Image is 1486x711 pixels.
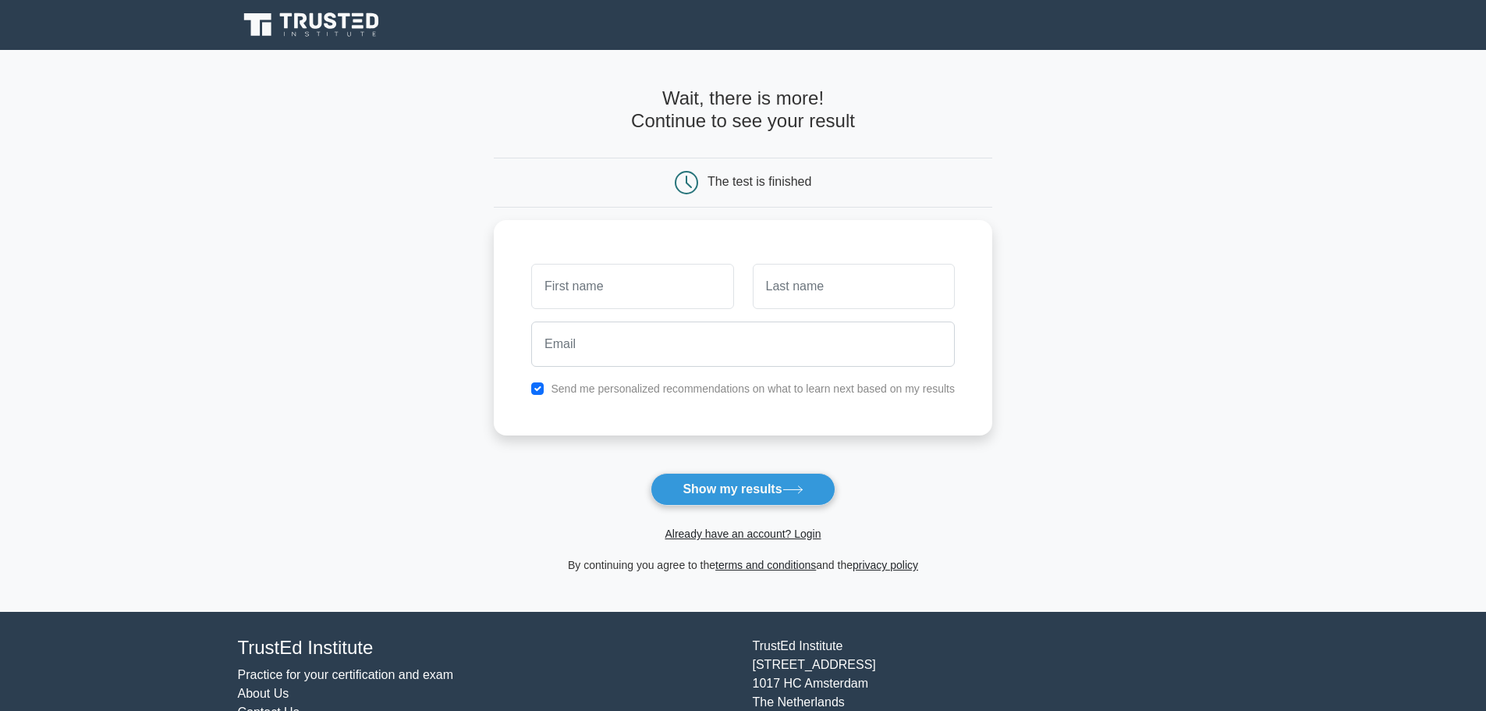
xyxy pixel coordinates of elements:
button: Show my results [651,473,835,506]
a: privacy policy [853,559,918,571]
a: About Us [238,687,289,700]
a: Practice for your certification and exam [238,668,454,681]
input: Email [531,322,955,367]
label: Send me personalized recommendations on what to learn next based on my results [551,382,955,395]
div: By continuing you agree to the and the [484,556,1002,574]
h4: TrustEd Institute [238,637,734,659]
a: terms and conditions [715,559,816,571]
h4: Wait, there is more! Continue to see your result [494,87,992,133]
input: Last name [753,264,955,309]
div: The test is finished [708,175,811,188]
a: Already have an account? Login [665,528,821,540]
input: First name [531,264,733,309]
